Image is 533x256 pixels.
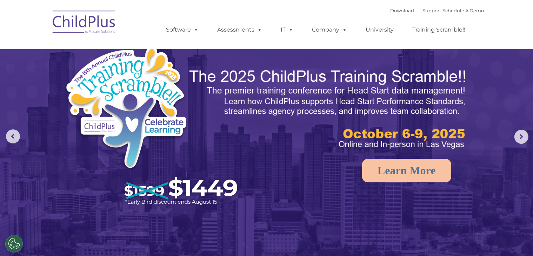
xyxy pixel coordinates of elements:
a: Assessments [211,23,269,37]
a: Training Scramble!! [406,23,473,37]
a: Schedule A Demo [443,8,484,13]
a: Download [391,8,414,13]
a: University [359,23,401,37]
a: Software [159,23,206,37]
button: Cookies Settings [5,235,23,252]
span: Last name [98,46,119,52]
a: IT [274,23,301,37]
span: Phone number [98,75,127,80]
a: Support [423,8,441,13]
iframe: Chat Widget [419,180,533,256]
a: Learn More [362,159,451,182]
a: Company [305,23,354,37]
font: | [391,8,484,13]
img: ChildPlus by Procare Solutions [49,6,119,41]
